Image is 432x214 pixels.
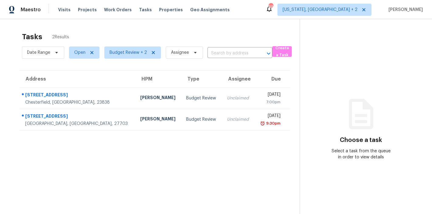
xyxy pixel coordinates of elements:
[78,7,97,13] span: Projects
[260,120,265,126] img: Overdue Alarm Icon
[386,7,423,13] span: [PERSON_NAME]
[171,50,189,56] span: Assignee
[283,7,357,13] span: [US_STATE], [GEOGRAPHIC_DATA] + 2
[21,7,41,13] span: Maestro
[110,50,147,56] span: Budget Review + 2
[186,116,217,123] div: Budget Review
[259,99,280,105] div: 7:00pm
[140,95,177,102] div: [PERSON_NAME]
[159,7,183,13] span: Properties
[254,71,290,88] th: Due
[222,71,254,88] th: Assignee
[340,137,382,143] h3: Choose a task
[186,95,217,101] div: Budget Review
[25,113,131,121] div: [STREET_ADDRESS]
[58,7,71,13] span: Visits
[74,50,85,56] span: Open
[22,34,42,40] h2: Tasks
[207,49,255,58] input: Search by address
[265,120,280,126] div: 9:30pm
[27,50,50,56] span: Date Range
[275,45,289,59] span: Create a Task
[52,34,69,40] span: 2 Results
[25,99,131,105] div: Chesterfield, [GEOGRAPHIC_DATA], 23838
[269,4,273,10] div: 69
[227,116,249,123] div: Unclaimed
[272,46,292,57] button: Create a Task
[190,7,230,13] span: Geo Assignments
[135,71,182,88] th: HPM
[227,95,249,101] div: Unclaimed
[264,49,273,58] button: Open
[259,113,280,120] div: [DATE]
[181,71,222,88] th: Type
[140,116,177,123] div: [PERSON_NAME]
[259,91,280,99] div: [DATE]
[19,71,135,88] th: Address
[139,8,152,12] span: Tasks
[330,148,392,160] div: Select a task from the queue in order to view details
[25,92,131,99] div: [STREET_ADDRESS]
[25,121,131,127] div: [GEOGRAPHIC_DATA], [GEOGRAPHIC_DATA], 27703
[104,7,132,13] span: Work Orders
